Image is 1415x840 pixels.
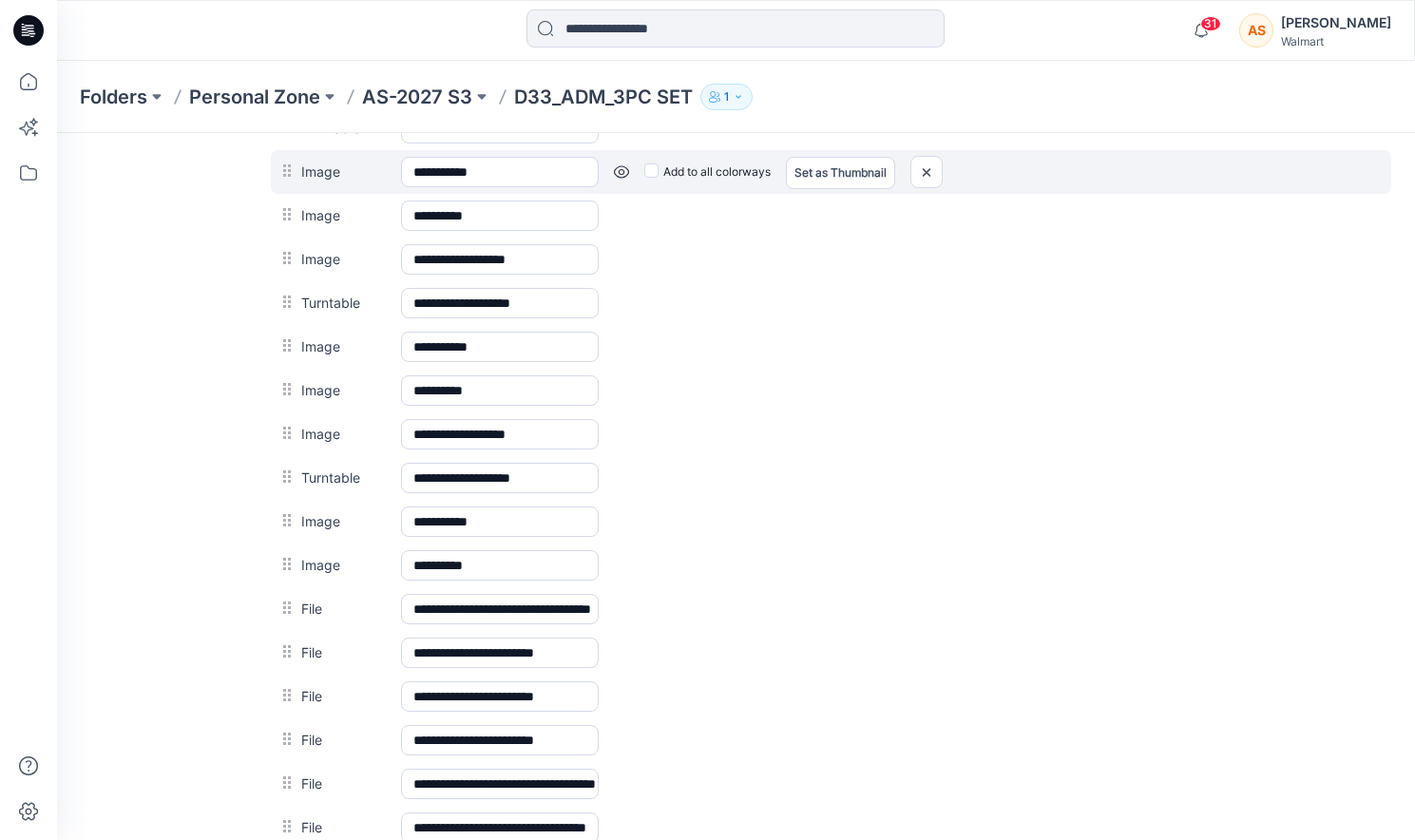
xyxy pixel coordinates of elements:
span: 31 [1200,16,1221,31]
label: File [244,465,325,486]
iframe: edit-style [57,133,1415,840]
div: Walmart [1281,34,1391,48]
p: D33_ADM_3PC SET [514,84,693,110]
label: Image [244,246,325,267]
label: File [244,640,325,660]
label: Image [244,202,325,223]
label: Turntable [244,159,325,180]
label: Image [244,377,325,398]
a: Personal Zone [189,84,320,110]
label: File [244,596,325,617]
a: AS-2027 S3 [362,84,472,110]
p: 1 [724,86,729,107]
div: AS [1239,13,1273,48]
label: File [244,683,325,704]
label: Image [244,421,325,442]
a: Folders [80,84,147,110]
label: Image [244,290,325,311]
button: 1 [700,84,753,110]
label: File [244,552,325,573]
label: File [244,508,325,529]
div: [PERSON_NAME] [1281,11,1391,34]
label: Turntable [244,334,325,354]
